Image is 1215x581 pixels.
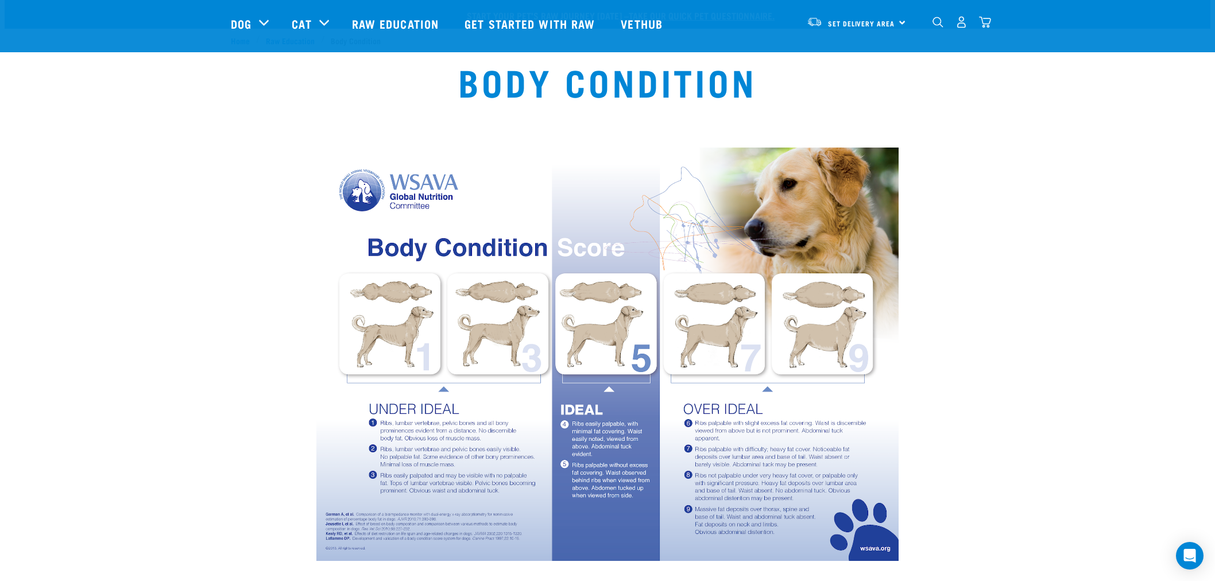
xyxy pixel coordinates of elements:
[1176,542,1204,570] div: Open Intercom Messenger
[458,60,756,102] h1: Body Condition
[316,148,899,561] img: Body-Condition-Score-Dog.png
[979,16,991,28] img: home-icon@2x.png
[609,1,677,47] a: Vethub
[340,1,453,47] a: Raw Education
[932,17,943,28] img: home-icon-1@2x.png
[231,15,251,32] a: Dog
[292,15,311,32] a: Cat
[453,1,609,47] a: Get started with Raw
[807,17,822,27] img: van-moving.png
[828,21,895,25] span: Set Delivery Area
[955,16,968,28] img: user.png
